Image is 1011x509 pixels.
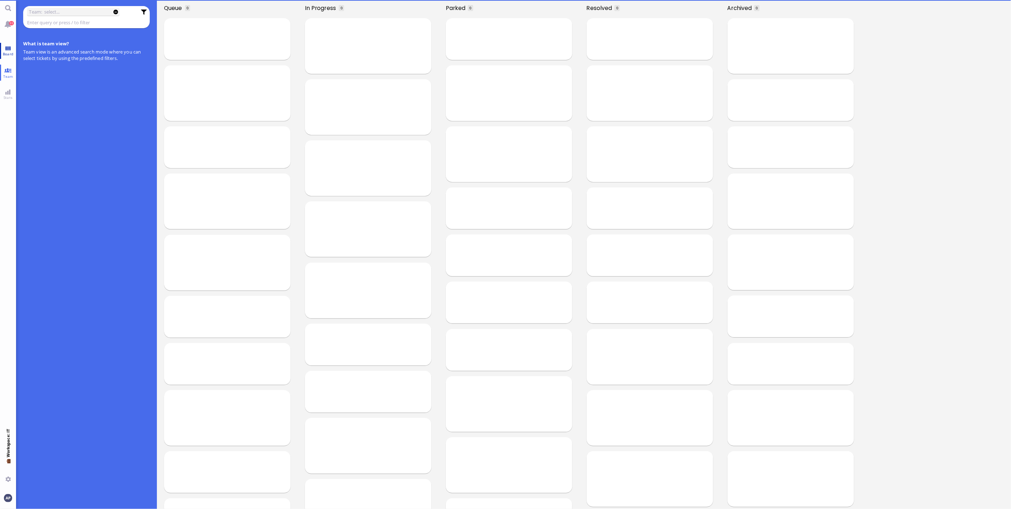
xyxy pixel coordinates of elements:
span: 0 [756,5,758,10]
span: 0 [341,5,343,10]
span: 0 [470,5,472,10]
p: Team view is an advanced search mode where you can select tickets by using the predefined filters. [23,49,150,61]
input: Enter query or press / to filter [27,19,137,26]
input: select... [44,8,107,16]
h4: What is team view? [23,40,150,47]
span: Archived [727,4,755,12]
span: Queue [164,4,184,12]
span: Resolved [587,4,615,12]
span: 0 [187,5,189,10]
span: 💼 Workspace: IT [5,458,11,474]
span: Team [1,74,15,79]
span: 93 [9,21,14,25]
span: Parked [446,4,468,12]
span: In progress [305,4,338,12]
span: 0 [616,5,618,10]
span: Stats [2,95,14,100]
span: Board [1,51,15,56]
label: Team: [29,8,42,16]
img: You [4,494,12,502]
